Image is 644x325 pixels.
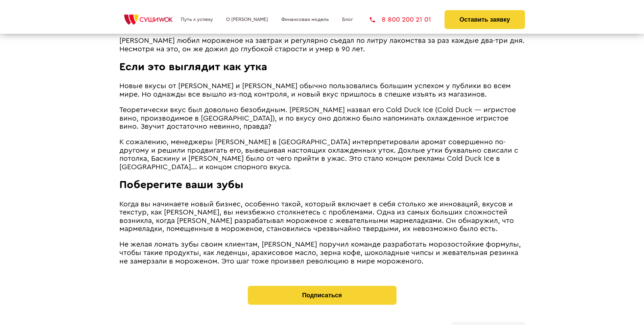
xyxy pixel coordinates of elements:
[119,37,525,53] span: [PERSON_NAME] любил мороженое на завтрак и регулярно съедал по литру лакомства за раз каждые два-...
[119,82,511,98] span: Новые вкусы от [PERSON_NAME] и [PERSON_NAME] обычно пользовались большим успехом у публики во все...
[370,16,431,23] a: 8 800 200 21 01
[342,17,353,22] a: Блог
[119,201,514,233] span: Когда вы начинаете новый бизнес, особенно такой, который включает в себя столько же инноваций, вк...
[181,17,213,22] a: Путь к успеху
[119,179,243,190] span: Поберегите ваши зубы
[281,17,329,22] a: Финансовая модель
[119,241,521,265] span: Не желая ломать зубы своим клиентам, [PERSON_NAME] поручил команде разработать морозостойкие форм...
[382,16,431,23] span: 8 800 200 21 01
[119,106,516,130] span: Теоретически вкус был довольно безобидным. [PERSON_NAME] назвал его Cold Duck Ice (Cold Duck ― иг...
[226,17,268,22] a: О [PERSON_NAME]
[119,61,267,72] span: Если это выглядит как утка
[248,286,397,305] button: Подписаться
[445,10,525,29] button: Оставить заявку
[119,139,518,171] span: К сожалению, менеджеры [PERSON_NAME] в [GEOGRAPHIC_DATA] интерпретировали аромат совершенно по-др...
